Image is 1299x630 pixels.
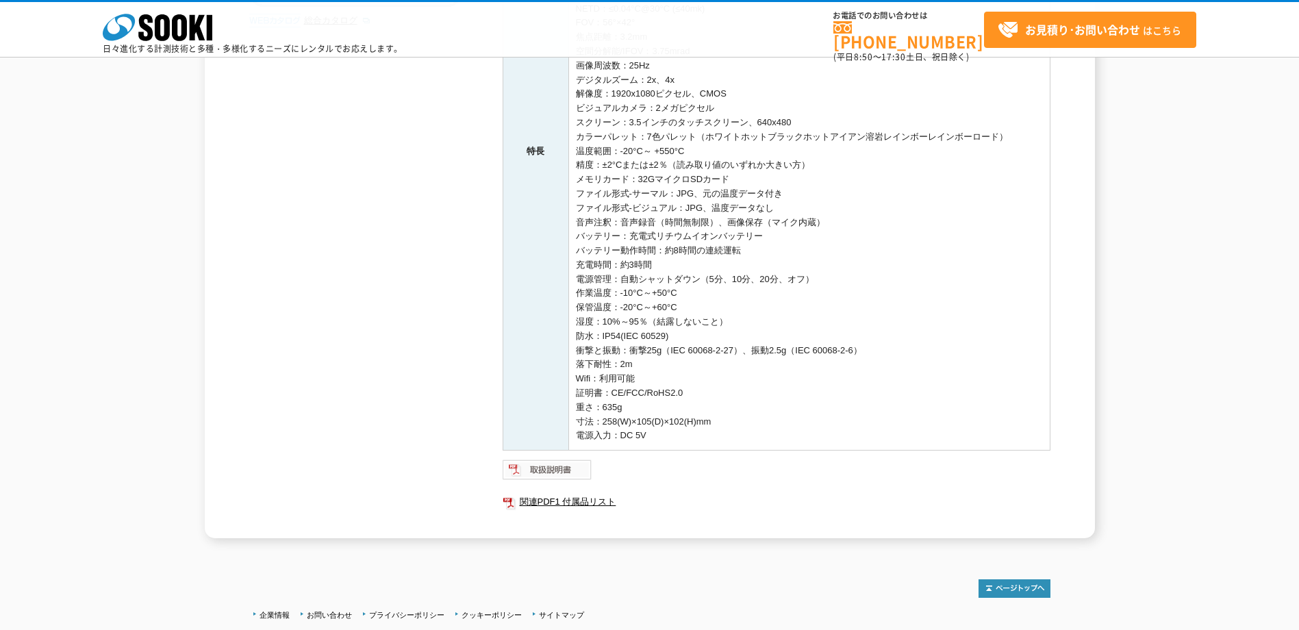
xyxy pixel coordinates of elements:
[462,611,522,619] a: クッキーポリシー
[103,45,403,53] p: 日々進化する計測技術と多種・多様化するニーズにレンタルでお応えします。
[833,21,984,49] a: [PHONE_NUMBER]
[833,12,984,20] span: お電話でのお問い合わせは
[503,468,592,478] a: 取扱説明書
[307,611,352,619] a: お問い合わせ
[854,51,873,63] span: 8:50
[503,459,592,481] img: 取扱説明書
[260,611,290,619] a: 企業情報
[539,611,584,619] a: サイトマップ
[833,51,969,63] span: (平日 ～ 土日、祝日除く)
[503,493,1050,511] a: 関連PDF1 付属品リスト
[881,51,906,63] span: 17:30
[979,579,1050,598] img: トップページへ
[1025,21,1140,38] strong: お見積り･お問い合わせ
[369,611,444,619] a: プライバシーポリシー
[998,20,1181,40] span: はこちら
[984,12,1196,48] a: お見積り･お問い合わせはこちら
